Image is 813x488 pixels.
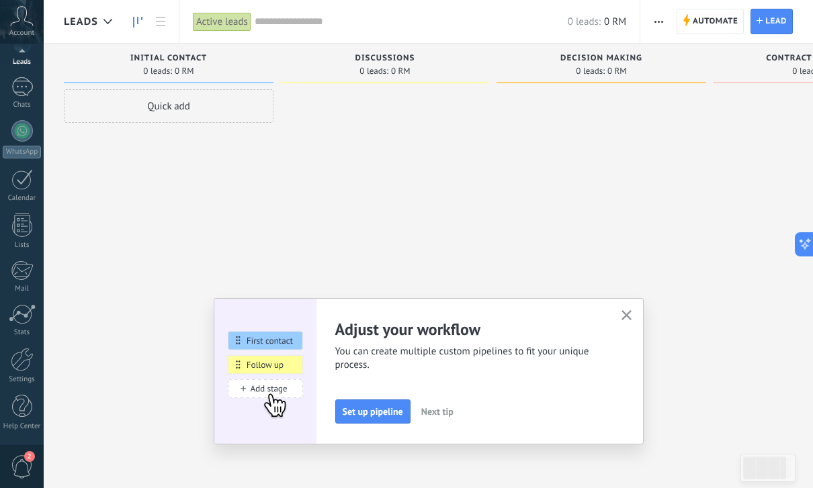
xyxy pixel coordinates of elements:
span: Next tip [421,407,454,416]
div: Mail [3,285,42,293]
span: 0 leads: [576,67,605,75]
span: Automate [693,9,738,34]
div: WhatsApp [3,146,41,158]
a: List [149,9,172,35]
div: Active leads [193,12,251,32]
span: Account [9,29,34,38]
span: 0 RM [604,15,626,28]
div: Help Center [3,422,42,431]
span: Initial contact [130,54,207,63]
span: Decision making [560,54,642,63]
span: 0 RM [607,67,627,75]
div: Initial contact [71,54,267,65]
div: Stats [3,328,42,337]
div: Calendar [3,194,42,203]
a: Lead [751,9,793,34]
span: 0 leads: [359,67,388,75]
button: More [649,9,669,34]
div: Chats [3,101,42,109]
span: 0 leads: [143,67,172,75]
a: Leads [126,9,149,35]
span: 2 [24,451,35,462]
button: Next tip [415,401,460,422]
div: Quick add [64,89,273,123]
h2: Adjust your workflow [335,319,605,340]
span: Set up pipeline [343,407,403,416]
div: Discussions [287,54,483,65]
span: 0 RM [175,67,194,75]
div: Decision making [503,54,699,65]
div: Lists [3,241,42,250]
span: Discussions [355,54,415,63]
a: Automate [677,9,744,34]
span: You can create multiple custom pipelines to fit your unique process. [335,345,605,372]
div: Settings [3,375,42,384]
span: 0 RM [391,67,411,75]
span: Lead [765,9,787,34]
span: Leads [64,15,98,28]
button: Set up pipeline [335,399,411,424]
span: 0 leads: [568,15,601,28]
